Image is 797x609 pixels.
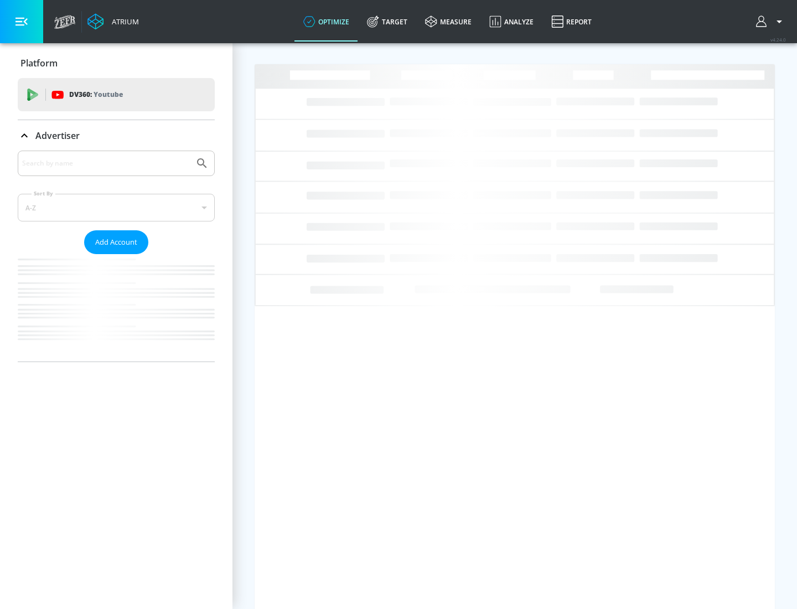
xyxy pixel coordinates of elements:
a: optimize [294,2,358,42]
p: Advertiser [35,130,80,142]
p: Youtube [94,89,123,100]
a: Atrium [87,13,139,30]
a: Report [542,2,601,42]
div: A-Z [18,194,215,221]
a: measure [416,2,480,42]
a: Analyze [480,2,542,42]
div: DV360: Youtube [18,78,215,111]
span: Add Account [95,236,137,249]
div: Advertiser [18,151,215,362]
div: Platform [18,48,215,79]
label: Sort By [32,190,55,197]
a: Target [358,2,416,42]
div: Atrium [107,17,139,27]
button: Add Account [84,230,148,254]
span: v 4.24.0 [770,37,786,43]
p: DV360: [69,89,123,101]
input: Search by name [22,156,190,171]
p: Platform [20,57,58,69]
div: Advertiser [18,120,215,151]
nav: list of Advertiser [18,254,215,362]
